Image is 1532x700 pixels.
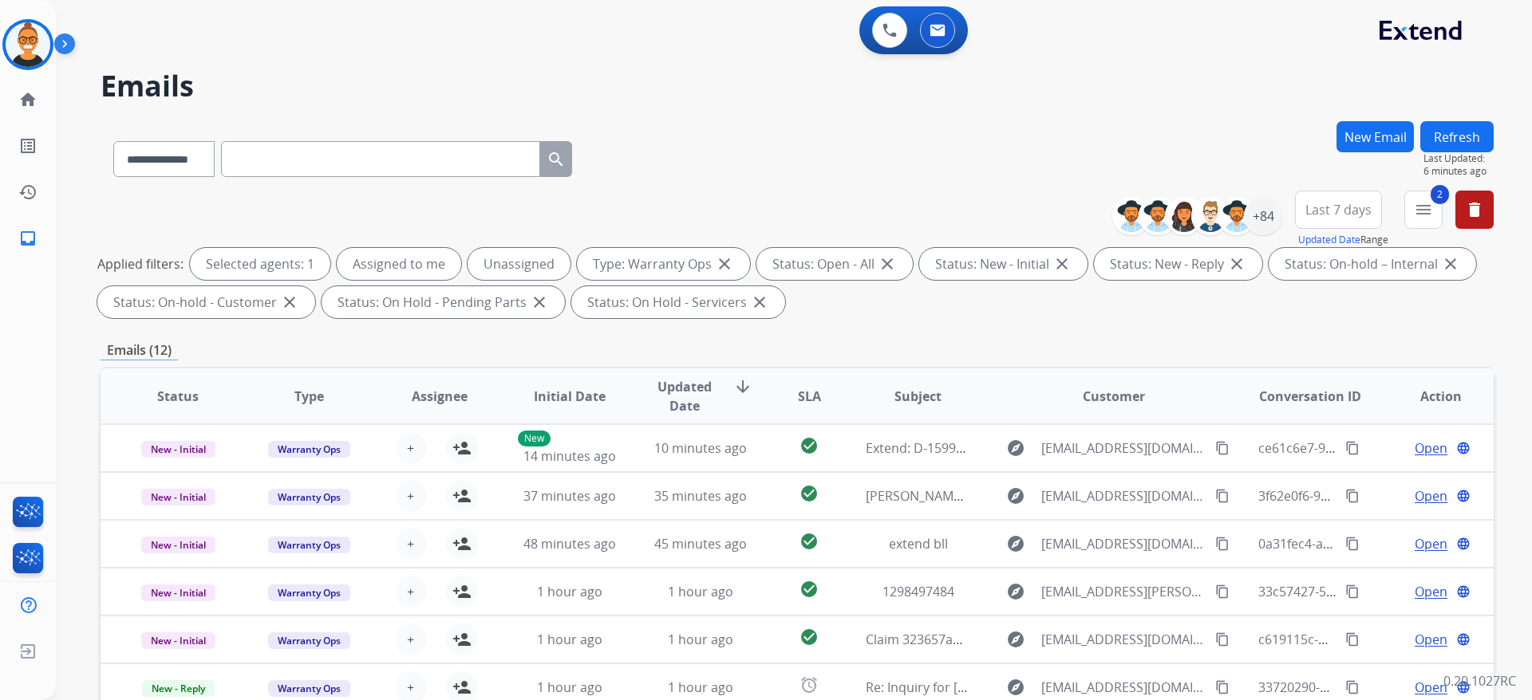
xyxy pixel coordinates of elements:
[547,150,566,169] mat-icon: search
[1431,185,1449,204] span: 2
[1423,165,1494,178] span: 6 minutes ago
[668,631,733,648] span: 1 hour ago
[800,627,819,647] mat-icon: check_circle
[649,377,721,415] span: Updated Date
[878,254,897,273] mat-icon: close
[1215,584,1230,599] mat-icon: content_copy
[800,532,819,551] mat-icon: check_circle
[894,387,942,406] span: Subject
[452,534,472,553] mat-icon: person_add
[919,248,1088,280] div: Status: New - Initial
[1094,248,1262,280] div: Status: New - Reply
[1006,678,1025,697] mat-icon: explore
[101,340,178,360] p: Emails (12)
[407,438,414,458] span: +
[1041,534,1206,553] span: [EMAIL_ADDRESS][DOMAIN_NAME]
[452,678,472,697] mat-icon: person_add
[1423,152,1494,165] span: Last Updated:
[395,480,427,512] button: +
[294,387,324,406] span: Type
[715,254,734,273] mat-icon: close
[1415,678,1447,697] span: Open
[798,387,821,406] span: SLA
[1345,680,1360,694] mat-icon: content_copy
[523,535,616,553] span: 48 minutes ago
[1041,438,1206,458] span: [EMAIL_ADDRESS][DOMAIN_NAME]
[268,584,350,601] span: Warranty Ops
[1337,121,1414,152] button: New Email
[1415,486,1447,505] span: Open
[407,630,414,649] span: +
[1363,368,1494,424] th: Action
[1456,537,1471,551] mat-icon: language
[800,436,819,455] mat-icon: check_circle
[1083,387,1145,406] span: Customer
[1258,487,1499,505] span: 3f62e0f6-9d37-4598-8649-ec7b52b80a4e
[1443,671,1516,690] p: 0.20.1027RC
[1215,489,1230,503] mat-icon: content_copy
[1345,441,1360,455] mat-icon: content_copy
[654,535,747,553] span: 45 minutes ago
[1215,680,1230,694] mat-icon: content_copy
[1052,254,1072,273] mat-icon: close
[1345,489,1360,503] mat-icon: content_copy
[1456,489,1471,503] mat-icon: language
[800,675,819,694] mat-icon: alarm
[750,293,769,312] mat-icon: close
[1295,191,1382,229] button: Last 7 days
[571,286,785,318] div: Status: On Hold - Servicers
[452,630,472,649] mat-icon: person_add
[668,678,733,696] span: 1 hour ago
[395,528,427,560] button: +
[1345,537,1360,551] mat-icon: content_copy
[1441,254,1460,273] mat-icon: close
[889,535,948,553] span: extend bll
[452,582,472,601] mat-icon: person_add
[1227,254,1246,273] mat-icon: close
[866,631,1140,648] span: Claim 323657a8-3f7c-4908-9dc6-2fa61ca3a606
[1415,630,1447,649] span: Open
[468,248,571,280] div: Unassigned
[1414,200,1433,219] mat-icon: menu
[1298,233,1388,246] span: Range
[18,183,38,202] mat-icon: history
[97,286,315,318] div: Status: On-hold - Customer
[97,254,184,273] p: Applied filters:
[866,439,985,457] span: Extend: D-15993192
[268,441,350,458] span: Warranty Ops
[322,286,565,318] div: Status: On Hold - Pending Parts
[101,70,1494,102] h2: Emails
[1041,582,1206,601] span: [EMAIL_ADDRESS][PERSON_NAME][DOMAIN_NAME]
[141,632,215,649] span: New - Initial
[452,438,472,458] mat-icon: person_add
[268,632,350,649] span: Warranty Ops
[1456,584,1471,599] mat-icon: language
[395,576,427,608] button: +
[800,484,819,503] mat-icon: check_circle
[882,583,954,600] span: 1298497484
[537,631,602,648] span: 1 hour ago
[141,441,215,458] span: New - Initial
[6,22,50,67] img: avatar
[268,489,350,505] span: Warranty Ops
[157,387,199,406] span: Status
[337,248,461,280] div: Assigned to me
[190,248,330,280] div: Selected agents: 1
[1006,486,1025,505] mat-icon: explore
[654,439,747,457] span: 10 minutes ago
[668,583,733,600] span: 1 hour ago
[395,432,427,464] button: +
[1215,537,1230,551] mat-icon: content_copy
[1006,630,1025,649] mat-icon: explore
[1305,206,1372,213] span: Last 7 days
[407,486,414,505] span: +
[523,447,616,465] span: 14 minutes ago
[1258,678,1502,696] span: 33720290-9648-442c-9f2b-3ac19b3d8606
[1215,632,1230,647] mat-icon: content_copy
[1006,582,1025,601] mat-icon: explore
[407,534,414,553] span: +
[866,678,1052,696] span: Re: Inquiry for [PERSON_NAME]
[407,582,414,601] span: +
[1006,534,1025,553] mat-icon: explore
[452,486,472,505] mat-icon: person_add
